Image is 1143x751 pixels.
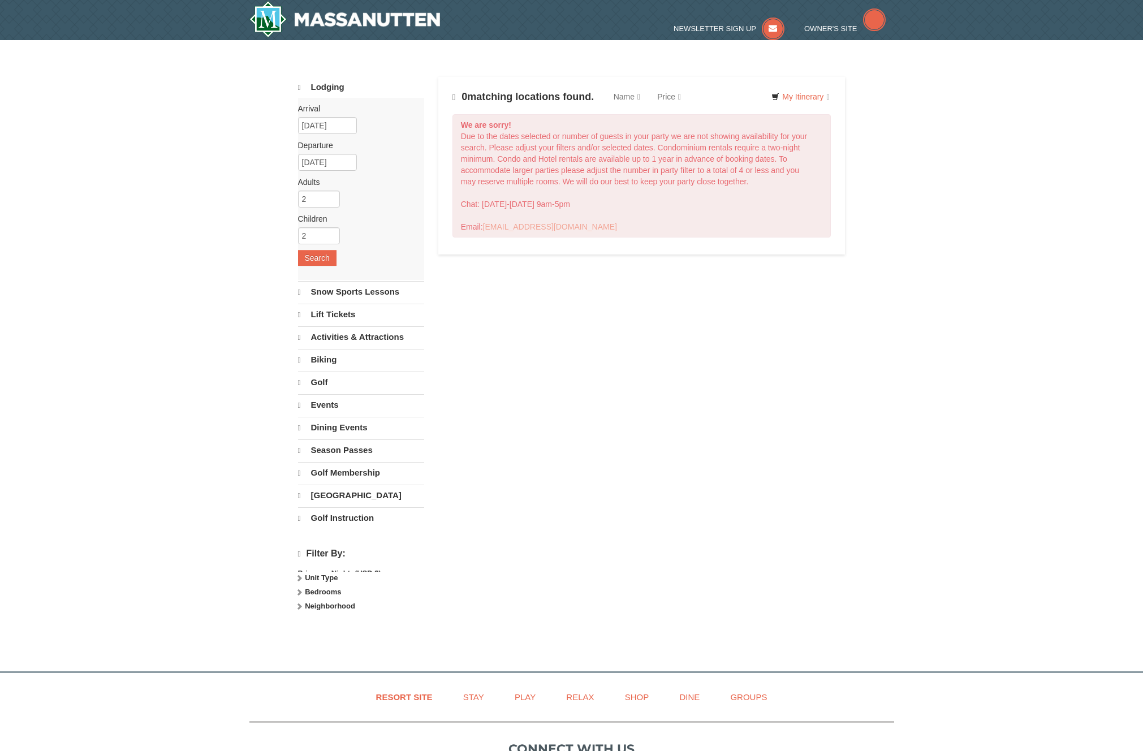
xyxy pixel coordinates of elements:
[298,77,424,98] a: Lodging
[449,684,498,710] a: Stay
[665,684,714,710] a: Dine
[298,439,424,461] a: Season Passes
[298,103,416,114] label: Arrival
[483,222,617,231] a: [EMAIL_ADDRESS][DOMAIN_NAME]
[298,394,424,416] a: Events
[804,24,886,33] a: Owner's Site
[764,88,836,105] a: My Itinerary
[611,684,663,710] a: Shop
[249,1,441,37] a: Massanutten Resort
[716,684,781,710] a: Groups
[552,684,608,710] a: Relax
[298,417,424,438] a: Dining Events
[452,114,831,238] div: Due to the dates selected or number of guests in your party we are not showing availability for y...
[298,304,424,325] a: Lift Tickets
[804,24,857,33] span: Owner's Site
[298,213,416,225] label: Children
[298,140,416,151] label: Departure
[501,684,550,710] a: Play
[605,85,649,108] a: Name
[362,684,447,710] a: Resort Site
[674,24,784,33] a: Newsletter Sign Up
[298,326,424,348] a: Activities & Attractions
[298,250,337,266] button: Search
[298,281,424,303] a: Snow Sports Lessons
[298,569,381,577] strong: Price per Night: (USD $)
[249,1,441,37] img: Massanutten Resort Logo
[298,372,424,393] a: Golf
[298,507,424,529] a: Golf Instruction
[298,176,416,188] label: Adults
[305,602,355,610] strong: Neighborhood
[298,349,424,370] a: Biking
[461,120,511,130] strong: We are sorry!
[649,85,689,108] a: Price
[298,462,424,484] a: Golf Membership
[298,485,424,506] a: [GEOGRAPHIC_DATA]
[305,573,338,582] strong: Unit Type
[674,24,756,33] span: Newsletter Sign Up
[305,588,341,596] strong: Bedrooms
[298,549,424,559] h4: Filter By:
